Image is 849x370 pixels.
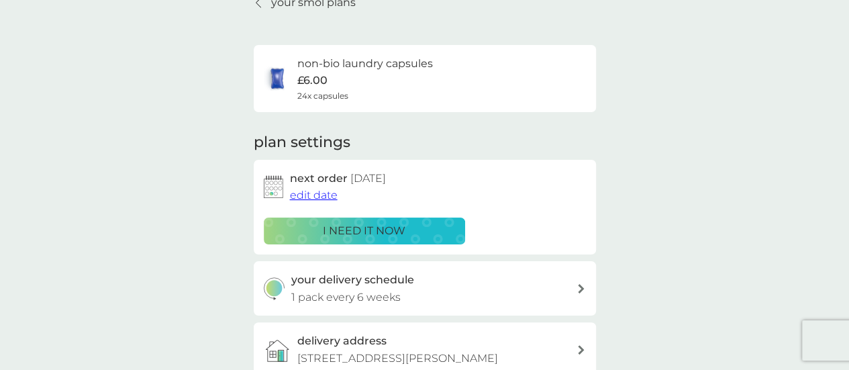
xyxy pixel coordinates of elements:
[291,271,414,289] h3: your delivery schedule
[290,170,386,187] h2: next order
[297,89,348,102] span: 24x capsules
[297,55,433,73] h6: non-bio laundry capsules
[350,172,386,185] span: [DATE]
[254,132,350,153] h2: plan settings
[290,189,338,201] span: edit date
[297,72,328,89] p: £6.00
[290,187,338,204] button: edit date
[297,350,498,367] p: [STREET_ADDRESS][PERSON_NAME]
[323,222,405,240] p: i need it now
[297,332,387,350] h3: delivery address
[254,261,596,316] button: your delivery schedule1 pack every 6 weeks
[291,289,401,306] p: 1 pack every 6 weeks
[264,218,465,244] button: i need it now
[264,65,291,92] img: non-bio laundry capsules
